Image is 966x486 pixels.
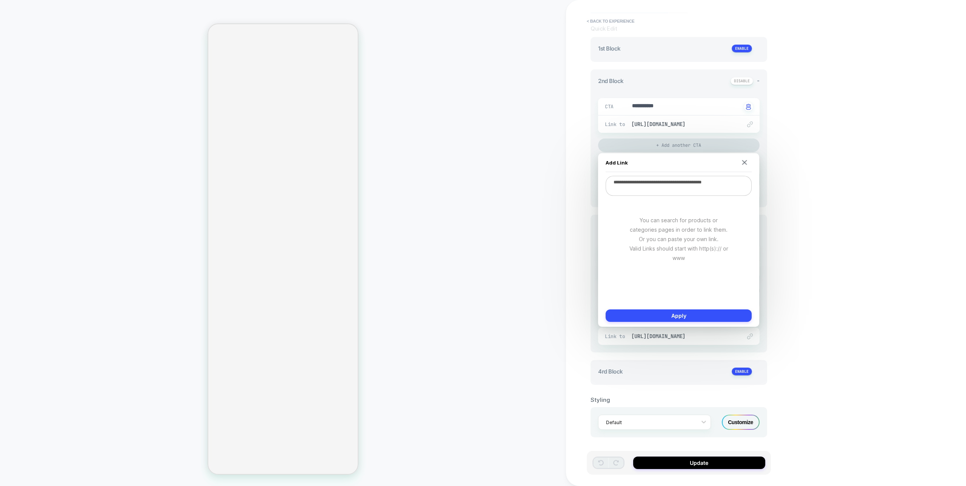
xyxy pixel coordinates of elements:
[598,138,760,152] div: + Add another CTA
[583,15,638,27] button: < Back to experience
[742,160,747,165] img: close
[747,334,753,339] img: edit
[746,104,751,110] img: edit with ai
[598,368,623,375] span: 4rd Block
[605,333,628,340] span: Link to
[591,396,767,403] div: Styling
[605,103,614,110] span: CTA
[757,77,760,84] span: -
[606,197,752,281] div: You can search for products or categories pages in order to link them. Or you can paste your own ...
[606,153,752,172] div: Add Link
[631,333,734,340] span: [URL][DOMAIN_NAME]
[747,121,753,127] img: edit
[631,121,734,128] span: [URL][DOMAIN_NAME]
[605,121,628,128] span: Link to
[598,45,621,52] span: 1st Block
[591,25,617,32] span: Quick Edit
[606,309,752,322] button: Apply
[633,457,765,469] button: Update
[598,77,624,85] span: 2nd Block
